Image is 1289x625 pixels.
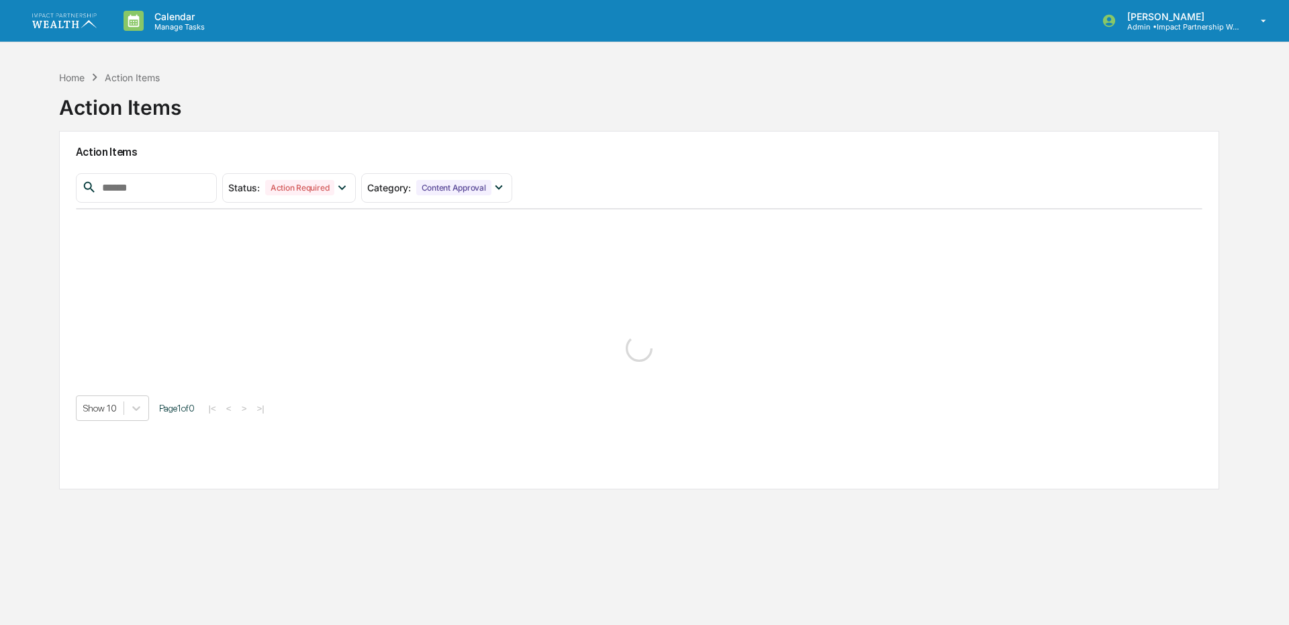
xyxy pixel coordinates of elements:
div: Action Items [59,85,181,119]
button: >| [252,403,268,414]
img: logo [32,13,97,28]
p: Admin • Impact Partnership Wealth [1116,22,1241,32]
span: Status : [228,182,260,193]
span: Category : [367,182,411,193]
div: Action Items [105,72,160,83]
p: Manage Tasks [144,22,211,32]
span: Page 1 of 0 [159,403,195,414]
button: < [222,403,236,414]
button: > [238,403,251,414]
div: Action Required [265,180,334,195]
h2: Action Items [76,146,1202,158]
div: Content Approval [416,180,491,195]
p: Calendar [144,11,211,22]
p: [PERSON_NAME] [1116,11,1241,22]
div: Home [59,72,85,83]
button: |< [205,403,220,414]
